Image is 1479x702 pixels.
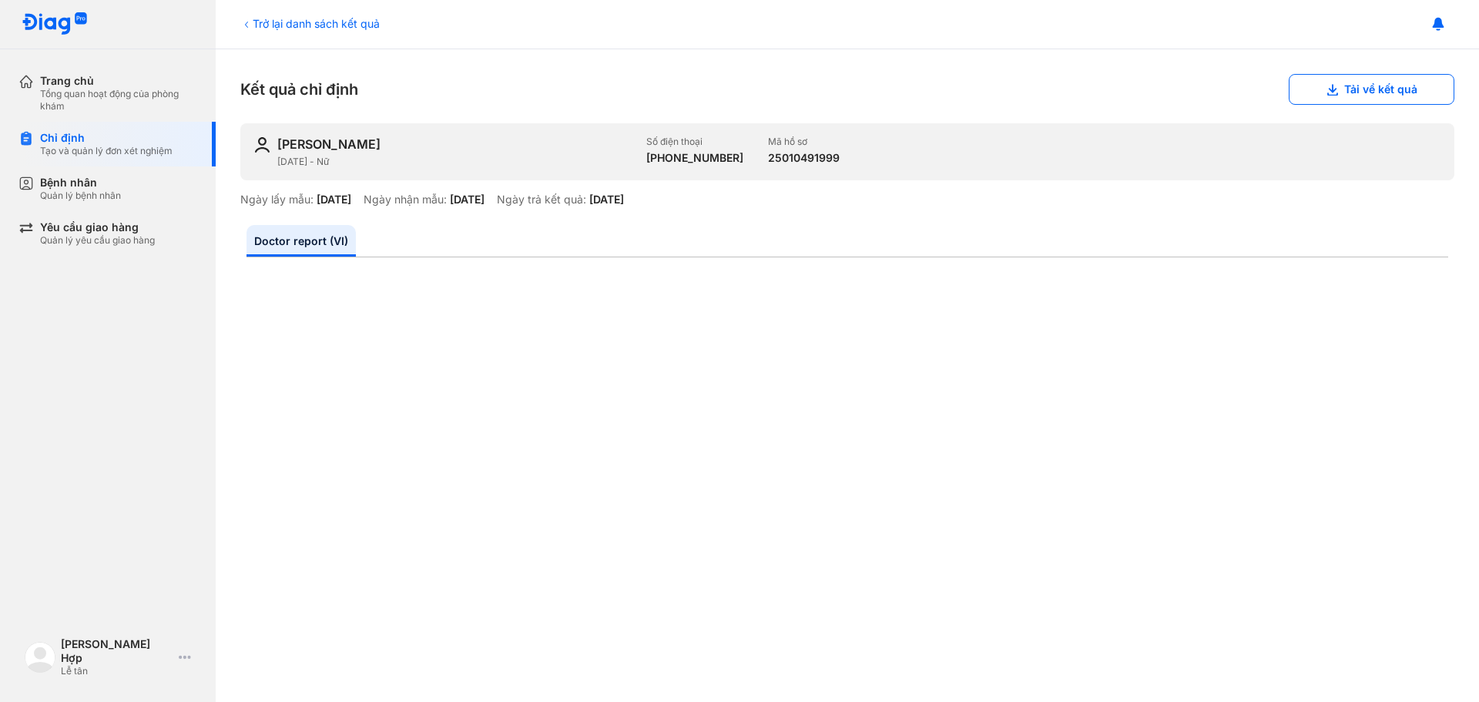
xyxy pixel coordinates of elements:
[22,12,88,36] img: logo
[364,193,447,207] div: Ngày nhận mẫu:
[61,665,173,677] div: Lễ tân
[246,225,356,257] a: Doctor report (VI)
[240,15,380,32] div: Trở lại danh sách kết quả
[40,190,121,202] div: Quản lý bệnh nhân
[1289,74,1454,105] button: Tải về kết quả
[768,151,840,165] div: 25010491999
[253,136,271,154] img: user-icon
[40,145,173,157] div: Tạo và quản lý đơn xét nghiệm
[277,156,634,168] div: [DATE] - Nữ
[646,151,743,165] div: [PHONE_NUMBER]
[646,136,743,148] div: Số điện thoại
[240,193,314,207] div: Ngày lấy mẫu:
[40,234,155,247] div: Quản lý yêu cầu giao hàng
[25,642,55,673] img: logo
[768,136,840,148] div: Mã hồ sơ
[497,193,586,207] div: Ngày trả kết quả:
[61,637,173,665] div: [PERSON_NAME] Hợp
[40,220,155,234] div: Yêu cầu giao hàng
[240,74,1454,105] div: Kết quả chỉ định
[317,193,351,207] div: [DATE]
[450,193,485,207] div: [DATE]
[40,74,197,88] div: Trang chủ
[40,131,173,145] div: Chỉ định
[589,193,624,207] div: [DATE]
[40,176,121,190] div: Bệnh nhân
[277,136,381,153] div: [PERSON_NAME]
[40,88,197,113] div: Tổng quan hoạt động của phòng khám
